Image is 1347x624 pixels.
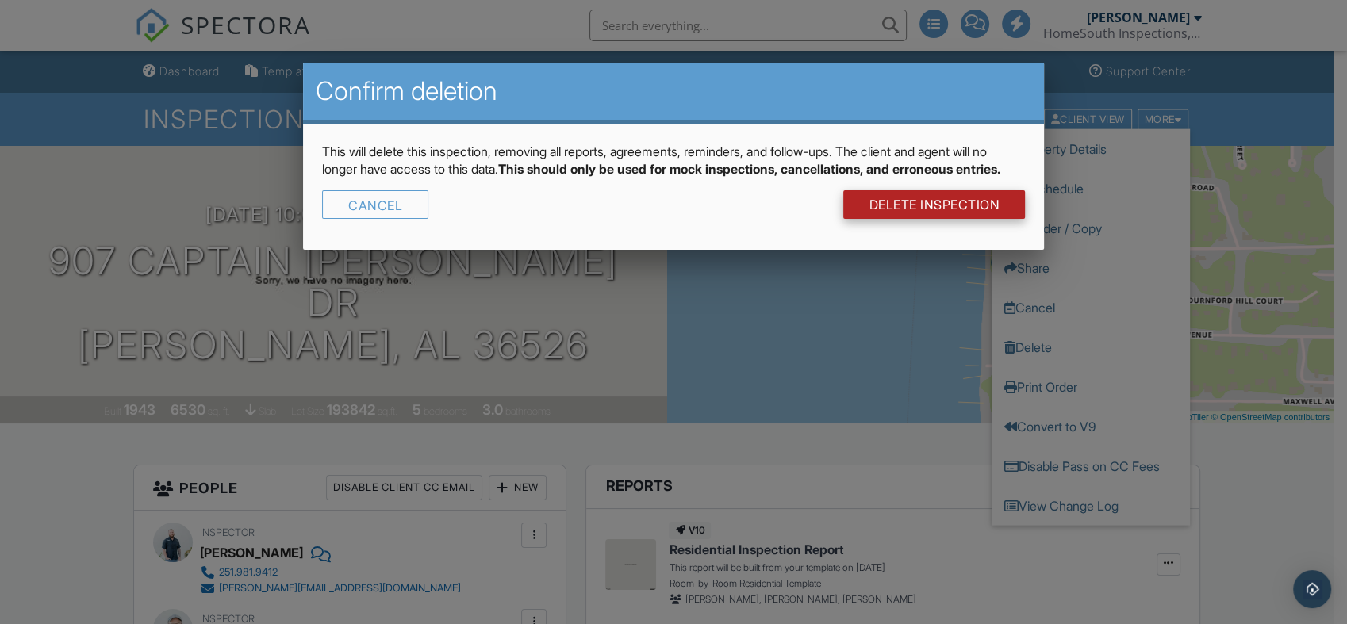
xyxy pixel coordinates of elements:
strong: This should only be used for mock inspections, cancellations, and erroneous entries. [498,161,1000,177]
a: DELETE Inspection [843,190,1025,219]
p: This will delete this inspection, removing all reports, agreements, reminders, and follow-ups. Th... [322,143,1025,178]
h2: Confirm deletion [316,75,1031,107]
div: Cancel [322,190,428,219]
div: Open Intercom Messenger [1293,570,1331,608]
